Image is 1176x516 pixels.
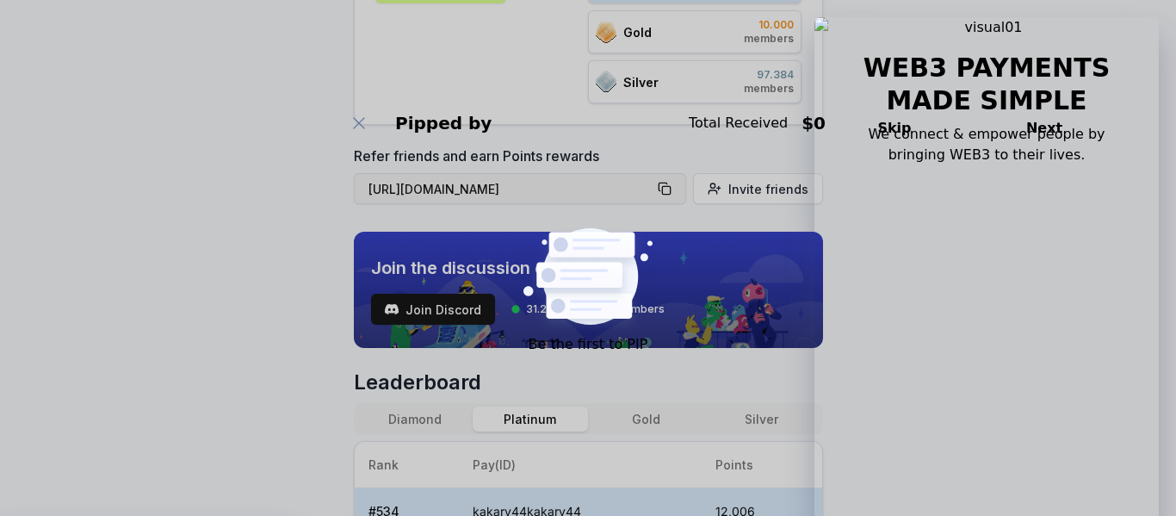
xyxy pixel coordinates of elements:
div: Pipped by [395,111,492,135]
div: Be the first to PIP [529,334,648,355]
button: Next [959,103,1130,154]
button: Skip [844,103,945,154]
div: $ 0 [802,111,826,135]
div: Total Received [689,113,788,134]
